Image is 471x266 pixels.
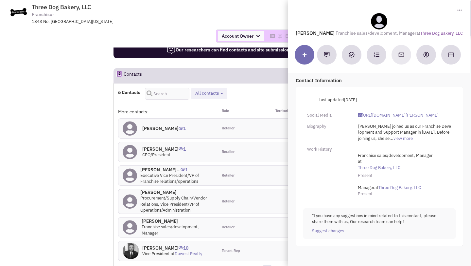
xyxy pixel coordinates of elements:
[358,173,373,178] span: Present
[193,90,225,97] button: All contacts
[222,173,235,178] span: Retailer
[358,123,451,141] span: [PERSON_NAME] joined us as our Franchise Development and Support Manager in [DATE]. Before joinin...
[142,218,213,224] h4: [PERSON_NAME]
[344,97,357,103] span: [DATE]
[371,13,387,29] img: teammate.png
[181,162,188,173] span: 1
[32,11,54,18] span: Franchisor
[303,123,354,130] div: Biography
[142,146,186,152] h4: [PERSON_NAME]
[222,248,240,254] span: Tenant Rep
[303,112,354,119] div: Social Media
[166,46,176,55] img: icon-researcher-20.png
[312,213,447,225] p: If you have any suggestions in mind related to this contact, please share them with us, Our resea...
[32,19,202,25] div: 1843 No. [GEOGRAPHIC_DATA][US_STATE]
[358,153,462,159] span: Franchise sales/development, Manager
[222,199,235,204] span: Retailer
[336,30,416,36] span: Franchise sales/development, Manager
[218,108,267,115] div: Role
[181,168,185,171] img: icon-UserInteraction.png
[140,195,207,213] span: Procurement/Supply Chain/Vendor Relations, Vice President/VP of Operations/Administration
[277,33,283,39] img: Please add to your accounts
[358,165,462,171] a: Three Dog Bakery, LLC
[358,112,439,119] a: [URL][DOMAIN_NAME][PERSON_NAME]
[374,52,379,58] img: Subscribe to a cadence
[296,77,463,84] p: Contact Information
[32,3,91,11] span: Three Dog Bakery, LLC
[140,167,213,173] h4: [PERSON_NAME]...
[336,30,463,36] span: at
[175,251,202,256] a: Duwest Realty
[171,251,202,256] span: at
[267,108,317,115] div: Territories
[378,185,421,191] a: Three Dog Bakery, LLC
[358,153,462,172] span: at
[124,68,142,83] h2: Contacts
[195,90,219,96] span: All contacts
[118,89,140,95] h4: 6 Contacts
[123,243,139,259] img: TPD66i9YdUuigvOcbUg5CQ.jpeg
[296,30,335,36] lable: [PERSON_NAME]
[179,141,186,152] span: 1
[420,30,463,37] a: Three Dog Bakery, LLC
[448,52,454,57] img: Schedule a Meeting
[423,51,429,58] img: Create a deal
[312,228,344,234] a: Suggest changes
[179,246,183,249] img: icon-UserInteraction.png
[142,125,186,131] h4: [PERSON_NAME]
[142,251,170,256] span: Vice President
[358,191,373,197] span: Present
[166,47,319,53] span: Our researchers can find contacts and site submission requirements
[140,173,199,184] span: Executive Vice President/VP of Franchise relations/operations
[179,240,188,251] span: 10
[285,33,290,39] img: Please add to your accounts
[140,189,213,195] h4: [PERSON_NAME]
[218,31,264,41] span: Account Owner
[358,185,421,190] span: at
[145,88,189,100] input: Search
[303,146,354,153] div: Work History
[142,224,199,236] span: Franchise sales/development, Manager
[142,152,170,158] span: CEO/President
[179,121,186,131] span: 1
[118,108,218,115] div: More contacts:
[142,245,202,251] h4: [PERSON_NAME]
[222,126,235,131] span: Retailer
[349,52,355,58] img: Add a Task
[324,52,330,58] img: Add a note
[358,185,375,190] span: Manager
[179,127,183,130] img: icon-UserInteraction.png
[222,149,235,155] span: Retailer
[179,147,183,150] img: icon-UserInteraction.png
[222,225,235,230] span: Retailer
[393,136,413,142] a: view more
[303,94,361,106] div: Last updated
